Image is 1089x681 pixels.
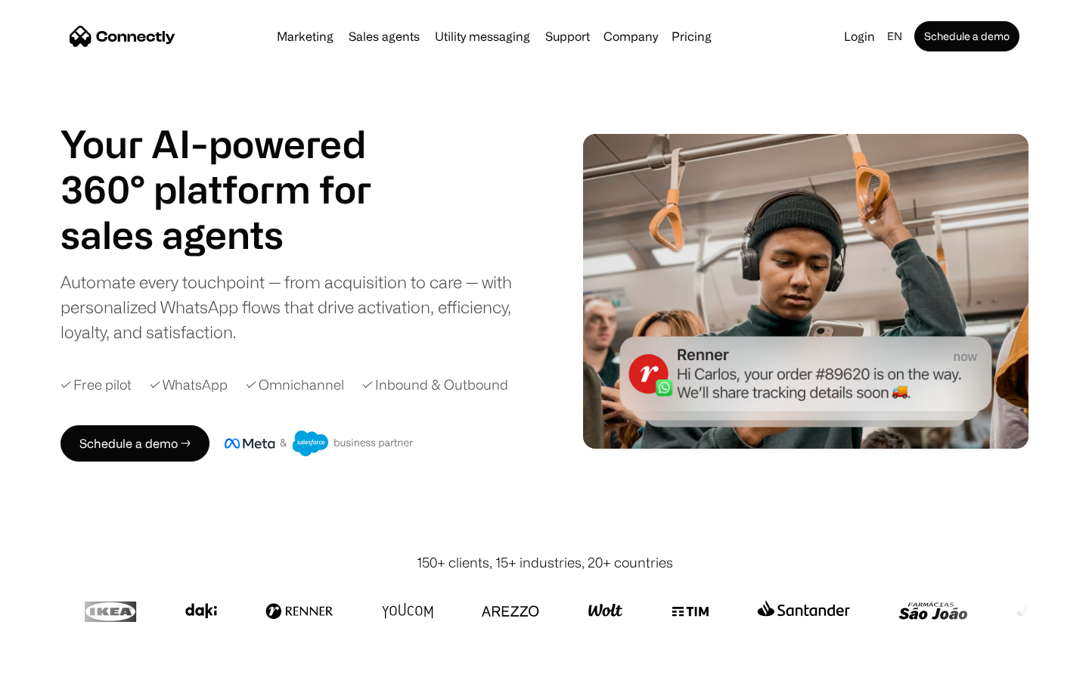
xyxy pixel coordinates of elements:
[60,425,209,462] a: Schedule a demo →
[429,30,536,42] a: Utility messaging
[665,30,718,42] a: Pricing
[343,30,426,42] a: Sales agents
[417,552,673,573] div: 150+ clients, 15+ industries, 20+ countries
[150,375,228,395] div: ✓ WhatsApp
[15,653,91,676] aside: Language selected: English
[225,431,414,456] img: Meta and Salesforce business partner badge.
[246,375,344,395] div: ✓ Omnichannel
[914,21,1019,51] a: Schedule a demo
[60,375,132,395] div: ✓ Free pilot
[887,26,902,47] div: en
[362,375,508,395] div: ✓ Inbound & Outbound
[539,30,596,42] a: Support
[60,269,537,344] div: Automate every touchpoint — from acquisition to care — with personalized WhatsApp flows that driv...
[271,30,340,42] a: Marketing
[60,212,408,257] h1: sales agents
[838,26,881,47] a: Login
[30,655,91,676] ul: Language list
[60,121,408,212] h1: Your AI-powered 360° platform for
[603,26,658,47] div: Company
